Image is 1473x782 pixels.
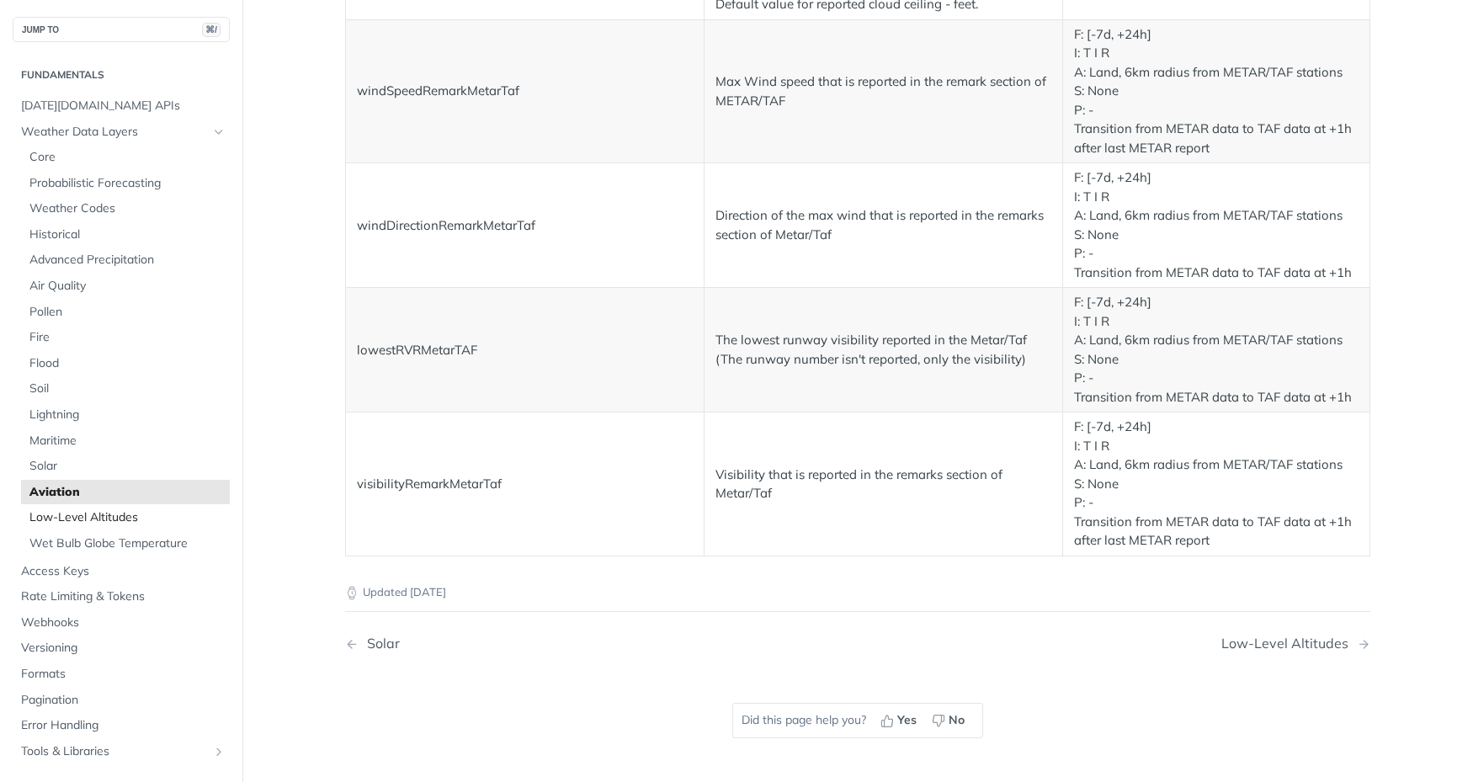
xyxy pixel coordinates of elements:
a: Advanced Precipitation [21,247,230,273]
a: Next Page: Low-Level Altitudes [1221,636,1370,652]
a: Webhooks [13,610,230,636]
a: Flood [21,351,230,376]
span: Probabilistic Forecasting [29,175,226,192]
a: Air Quality [21,274,230,299]
span: Low-Level Altitudes [29,509,226,526]
span: Wet Bulb Globe Temperature [29,535,226,552]
span: Advanced Precipitation [29,252,226,269]
a: Error Handling [13,713,230,738]
span: Lightning [29,407,226,423]
span: Fire [29,329,226,346]
span: [DATE][DOMAIN_NAME] APIs [21,98,226,114]
a: Wet Bulb Globe Temperature [21,531,230,556]
a: Historical [21,222,230,247]
span: Pagination [21,692,226,709]
a: Pagination [13,688,230,713]
a: Tools & LibrariesShow subpages for Tools & Libraries [13,739,230,764]
span: Rate Limiting & Tokens [21,588,226,605]
span: Tools & Libraries [21,743,208,760]
p: F: [-7d, +24h] I: T I R A: Land, 6km radius from METAR/TAF stations S: None P: - Transition from ... [1074,25,1359,158]
div: Solar [359,636,400,652]
span: ⌘/ [202,23,221,37]
p: lowestRVRMetarTAF [357,341,693,360]
a: Core [21,145,230,170]
span: Core [29,149,226,166]
a: [DATE][DOMAIN_NAME] APIs [13,93,230,119]
span: Aviation [29,484,226,501]
span: Historical [29,226,226,243]
span: Weather Data Layers [21,124,208,141]
a: Versioning [13,636,230,661]
h2: Fundamentals [13,67,230,82]
span: Webhooks [21,614,226,631]
button: No [926,708,974,733]
button: Hide subpages for Weather Data Layers [212,125,226,139]
div: Low-Level Altitudes [1221,636,1357,652]
div: Did this page help you? [732,703,983,738]
p: windDirectionRemarkMetarTaf [357,216,693,236]
span: Versioning [21,640,226,657]
p: F: [-7d, +24h] I: T I R A: Land, 6km radius from METAR/TAF stations S: None P: - Transition from ... [1074,293,1359,407]
span: Solar [29,458,226,475]
p: Visibility that is reported in the remarks section of Metar/Taf [715,465,1051,503]
a: Previous Page: Solar [345,636,784,652]
a: Weather Codes [21,196,230,221]
p: windSpeedRemarkMetarTaf [357,82,693,101]
p: The lowest runway visibility reported in the Metar/Taf (The runway number isn't reported, only th... [715,331,1051,369]
a: Low-Level Altitudes [21,505,230,530]
span: Yes [897,711,917,729]
a: Weather Data LayersHide subpages for Weather Data Layers [13,120,230,145]
a: Maritime [21,428,230,454]
nav: Pagination Controls [345,619,1370,668]
p: Max Wind speed that is reported in the remark section of METAR/TAF [715,72,1051,110]
p: visibilityRemarkMetarTaf [357,475,693,494]
a: Formats [13,662,230,687]
a: Soil [21,376,230,402]
a: Rate Limiting & Tokens [13,584,230,609]
span: Formats [21,666,226,683]
p: Direction of the max wind that is reported in the remarks section of Metar/Taf [715,206,1051,244]
a: Pollen [21,300,230,325]
span: Soil [29,380,226,397]
a: Lightning [21,402,230,428]
span: No [949,711,965,729]
a: Probabilistic Forecasting [21,171,230,196]
span: Access Keys [21,563,226,580]
button: Yes [875,708,926,733]
p: F: [-7d, +24h] I: T I R A: Land, 6km radius from METAR/TAF stations S: None P: - Transition from ... [1074,168,1359,282]
button: Show subpages for Tools & Libraries [212,745,226,758]
button: JUMP TO⌘/ [13,17,230,42]
span: Maritime [29,433,226,450]
span: Pollen [29,304,226,321]
a: Fire [21,325,230,350]
span: Weather Codes [29,200,226,217]
span: Error Handling [21,717,226,734]
p: Updated [DATE] [345,584,1370,601]
p: F: [-7d, +24h] I: T I R A: Land, 6km radius from METAR/TAF stations S: None P: - Transition from ... [1074,418,1359,551]
a: Solar [21,454,230,479]
a: Aviation [21,480,230,505]
span: Flood [29,355,226,372]
span: Air Quality [29,278,226,295]
a: Access Keys [13,559,230,584]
